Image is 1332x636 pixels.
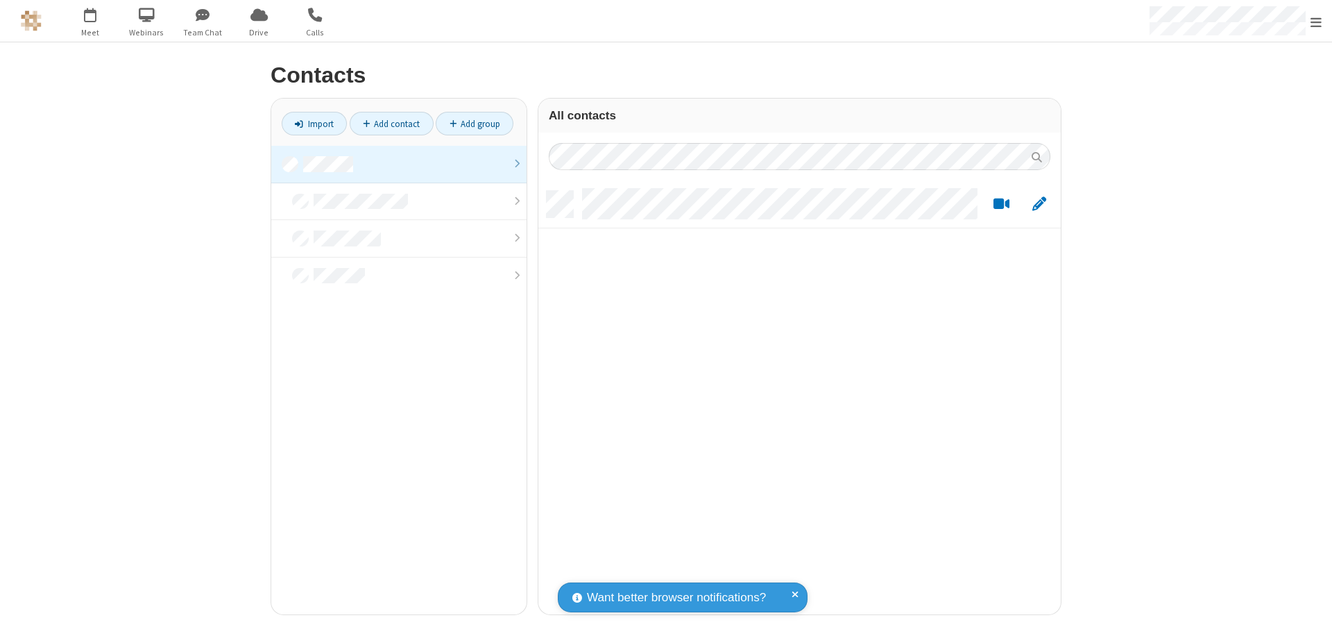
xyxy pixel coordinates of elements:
span: Team Chat [177,26,229,39]
span: Want better browser notifications? [587,589,766,607]
img: QA Selenium DO NOT DELETE OR CHANGE [21,10,42,31]
a: Add group [436,112,513,135]
button: Start a video meeting [988,196,1015,213]
h2: Contacts [271,63,1061,87]
a: Add contact [350,112,434,135]
span: Drive [233,26,285,39]
button: Edit [1025,196,1052,213]
span: Calls [289,26,341,39]
span: Meet [65,26,117,39]
h3: All contacts [549,109,1050,122]
span: Webinars [121,26,173,39]
a: Import [282,112,347,135]
div: grid [538,181,1061,614]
